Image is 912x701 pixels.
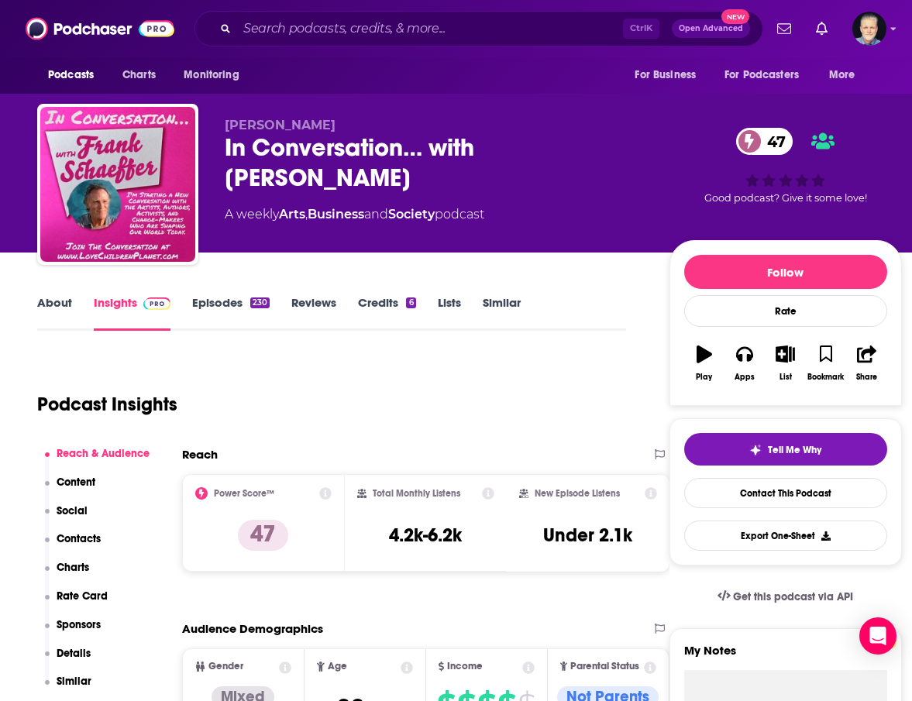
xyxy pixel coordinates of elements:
div: 47Good podcast? Give it some love! [669,118,902,214]
label: My Notes [684,643,887,670]
a: Contact This Podcast [684,478,887,508]
img: User Profile [852,12,886,46]
p: 47 [238,520,288,551]
p: Details [57,647,91,660]
button: Open AdvancedNew [672,19,750,38]
a: Charts [112,60,165,90]
button: Export One-Sheet [684,521,887,551]
button: Share [846,335,886,391]
button: open menu [624,60,715,90]
button: open menu [37,60,114,90]
a: Show notifications dropdown [810,15,834,42]
span: Income [447,661,483,672]
img: tell me why sparkle [749,444,762,456]
p: Similar [57,675,91,688]
p: Reach & Audience [57,447,150,460]
a: Reviews [291,295,336,331]
span: Parental Status [570,661,639,672]
button: Social [45,504,88,533]
img: In Conversation… with Frank Schaeffer [40,107,195,262]
button: Content [45,476,96,504]
button: Charts [45,561,90,589]
span: More [829,64,855,86]
a: Get this podcast via API [705,578,866,616]
h2: Total Monthly Listens [373,488,460,499]
button: Contacts [45,532,102,561]
h3: 4.2k-6.2k [389,524,462,547]
input: Search podcasts, credits, & more... [237,16,623,41]
button: Follow [684,255,887,289]
img: Podchaser - Follow, Share and Rate Podcasts [26,14,174,43]
span: Charts [122,64,156,86]
a: Society [388,207,435,222]
div: Rate [684,295,887,327]
span: , [305,207,308,222]
button: List [765,335,805,391]
h2: New Episode Listens [535,488,620,499]
p: Rate Card [57,589,108,603]
p: Charts [57,561,89,574]
span: 47 [752,128,793,155]
button: Apps [724,335,765,391]
span: New [721,9,749,24]
button: open menu [173,60,259,90]
h2: Reach [182,447,218,462]
span: and [364,207,388,222]
div: List [780,373,792,382]
span: For Business [635,64,696,86]
a: Credits6 [358,295,415,331]
span: Podcasts [48,64,94,86]
span: Gender [208,661,243,672]
a: InsightsPodchaser Pro [94,295,170,331]
span: Age [328,661,347,672]
span: [PERSON_NAME] [225,118,336,132]
a: Similar [483,295,521,331]
div: Apps [735,373,755,382]
button: Show profile menu [852,12,886,46]
button: tell me why sparkleTell Me Why [684,433,887,466]
a: Episodes230 [192,295,270,331]
button: Sponsors [45,618,102,647]
p: Content [57,476,95,489]
a: Show notifications dropdown [771,15,797,42]
a: About [37,295,72,331]
span: Open Advanced [679,25,743,33]
a: Lists [438,295,461,331]
div: Bookmark [807,373,844,382]
img: Podchaser Pro [143,297,170,310]
button: Details [45,647,91,675]
h1: Podcast Insights [37,393,177,416]
a: Business [308,207,364,222]
div: 230 [250,297,270,308]
a: Arts [279,207,305,222]
span: Ctrl K [623,19,659,39]
button: Rate Card [45,589,108,618]
button: Reach & Audience [45,447,150,476]
span: For Podcasters [724,64,799,86]
h2: Audience Demographics [182,621,323,636]
p: Sponsors [57,618,101,631]
button: open menu [818,60,875,90]
span: Monitoring [184,64,239,86]
div: A weekly podcast [225,205,484,224]
div: 6 [406,297,415,308]
span: Tell Me Why [768,444,821,456]
span: Get this podcast via API [733,590,853,603]
div: Search podcasts, credits, & more... [194,11,763,46]
h2: Power Score™ [214,488,274,499]
a: 47 [736,128,793,155]
h3: Under 2.1k [543,524,632,547]
button: Bookmark [806,335,846,391]
button: Play [684,335,724,391]
span: Logged in as JonesLiterary [852,12,886,46]
p: Contacts [57,532,101,545]
span: Good podcast? Give it some love! [704,192,867,204]
div: Open Intercom Messenger [859,617,897,655]
div: Play [696,373,712,382]
p: Social [57,504,88,517]
div: Share [856,373,877,382]
button: open menu [714,60,821,90]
